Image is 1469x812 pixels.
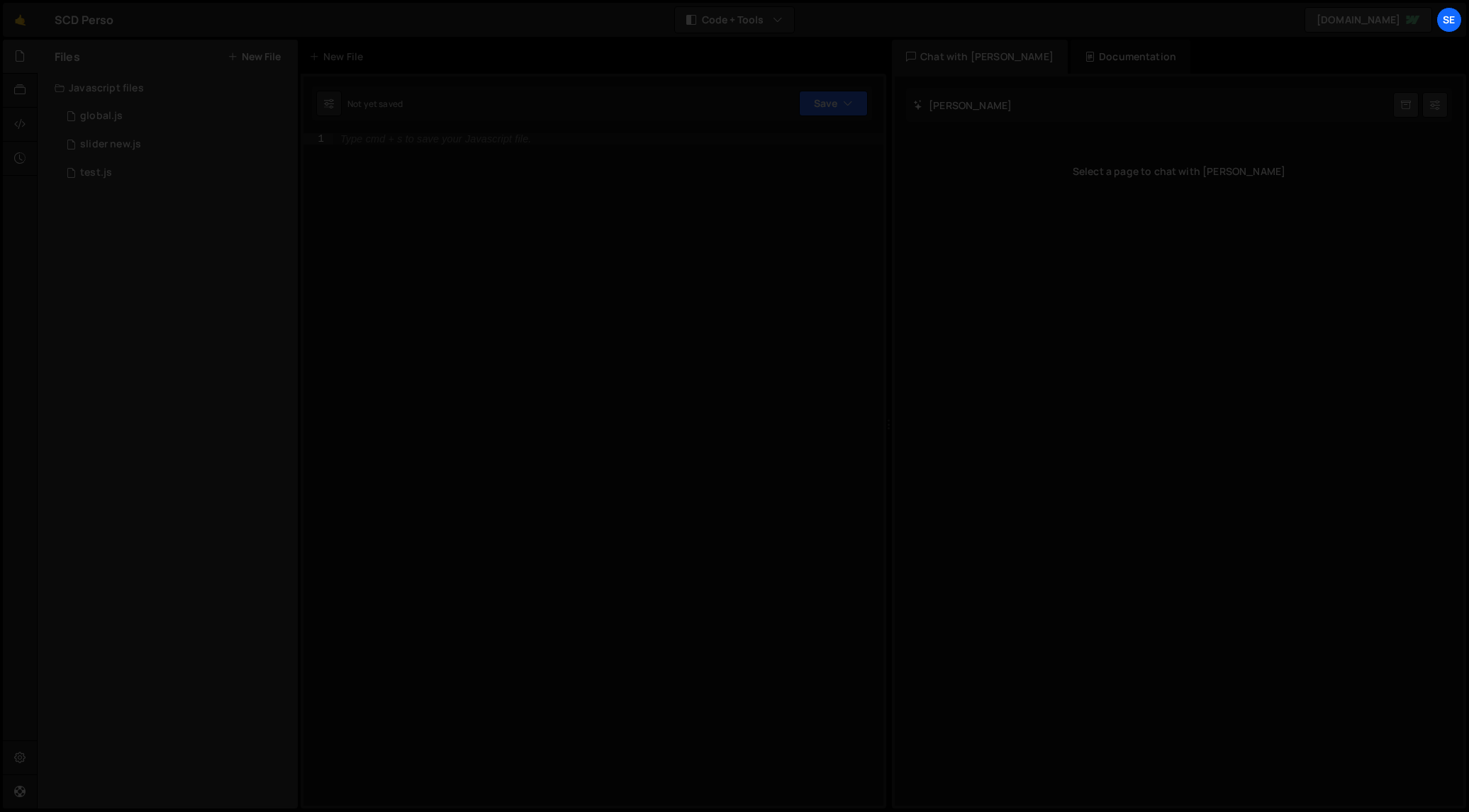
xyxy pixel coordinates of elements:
[1071,40,1190,74] div: Documentation
[303,133,333,145] div: 1
[55,159,298,187] div: 3360/40705.js
[1436,7,1462,33] a: Se
[80,110,123,123] div: global.js
[38,74,298,102] div: Javascript files
[892,40,1068,74] div: Chat with [PERSON_NAME]
[799,91,868,116] button: Save
[228,51,281,62] button: New File
[675,7,794,33] button: Code + Tools
[55,49,80,64] h2: Files
[80,138,141,151] div: slider new.js
[340,134,531,144] div: Type cmd + s to save your Javascript file.
[347,98,403,110] div: Not yet saved
[913,98,1012,112] h2: [PERSON_NAME]
[1305,7,1432,33] a: [DOMAIN_NAME]
[55,11,113,28] div: SCD Perso
[309,50,369,64] div: New File
[80,167,112,179] div: test.js
[55,102,298,130] div: 3360/40599.js
[906,143,1452,200] div: Select a page to chat with [PERSON_NAME]
[55,130,298,159] div: 3360/42483.js
[3,3,38,37] a: 🤙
